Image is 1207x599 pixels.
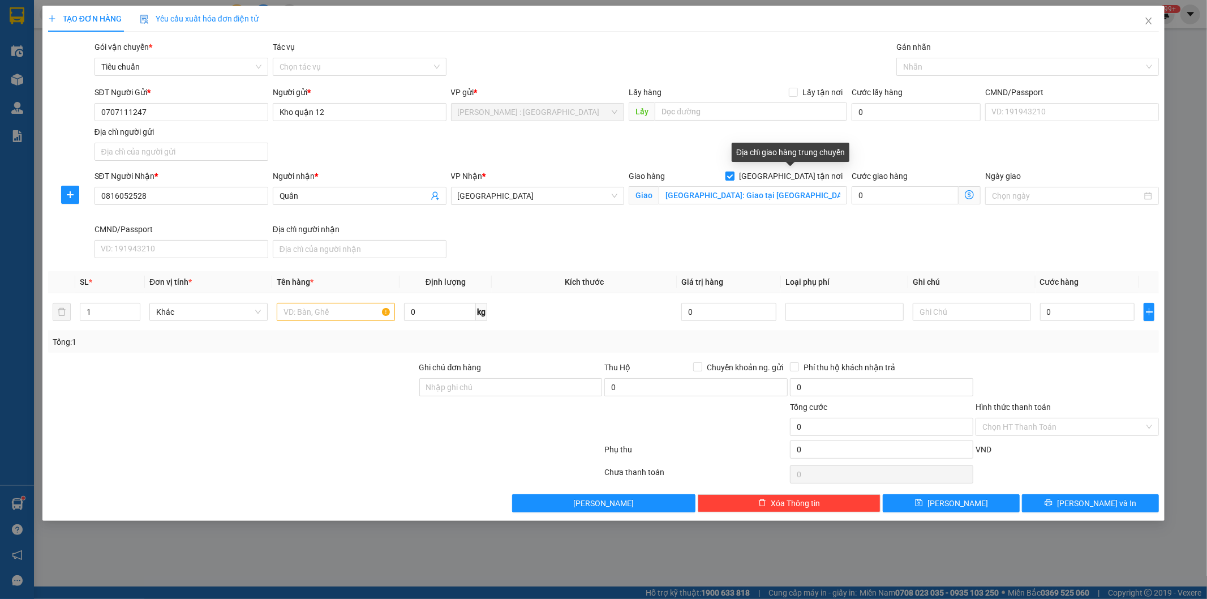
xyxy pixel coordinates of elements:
div: SĐT Người Gửi [95,86,268,99]
span: plus [62,190,79,199]
span: printer [1045,499,1053,508]
span: Lấy [629,102,655,121]
span: Tiêu chuẩn [101,58,261,75]
div: Địa chỉ giao hàng trung chuyển [732,143,849,162]
label: Ghi chú đơn hàng [419,363,482,372]
span: Gói vận chuyển [95,42,152,52]
label: Cước giao hàng [852,172,908,181]
input: Cước giao hàng [852,186,959,204]
input: Ghi chú đơn hàng [419,378,603,396]
span: Đơn vị tính [149,277,192,286]
th: Loại phụ phí [781,271,908,293]
label: Gán nhãn [896,42,931,52]
div: VP gửi [451,86,625,99]
span: [PERSON_NAME] [927,497,988,510]
span: VND [976,445,991,454]
input: Dọc đường [655,102,847,121]
div: Người nhận [273,170,446,182]
div: Người gửi [273,86,446,99]
span: close [1144,16,1153,25]
span: Phí thu hộ khách nhận trả [799,361,900,374]
span: plus [48,15,56,23]
span: Khác [156,303,261,320]
input: Cước lấy hàng [852,103,981,121]
span: Giao [629,186,659,204]
span: Lấy hàng [629,88,662,97]
button: save[PERSON_NAME] [883,494,1020,512]
span: TẠO ĐƠN HÀNG [48,14,122,23]
div: Địa chỉ người gửi [95,126,268,138]
img: icon [140,15,149,24]
label: Hình thức thanh toán [976,403,1051,412]
span: Tên hàng [277,277,313,286]
label: Tác vụ [273,42,295,52]
span: VP Nhận [451,172,483,181]
span: Phú Yên [458,187,618,204]
span: Hồ Chí Minh : Kho Quận 12 [458,104,618,121]
button: Close [1133,6,1165,37]
button: printer[PERSON_NAME] và In [1022,494,1159,512]
span: Xóa Thông tin [771,497,820,510]
label: Ngày giao [985,172,1021,181]
span: plus [1144,307,1154,316]
div: CMND/Passport [95,223,268,236]
input: 0 [681,303,776,321]
th: Ghi chú [908,271,1036,293]
span: Giao hàng [629,172,665,181]
span: delete [758,499,766,508]
div: Chưa thanh toán [604,466,789,486]
span: [PERSON_NAME] [573,497,634,510]
span: Cước hàng [1040,277,1079,286]
input: Ghi Chú [913,303,1031,321]
div: Địa chỉ người nhận [273,223,446,236]
span: SL [80,277,89,286]
button: delete [53,303,71,321]
div: Tổng: 1 [53,336,466,348]
span: Giá trị hàng [681,277,723,286]
span: Chuyển khoản ng. gửi [702,361,788,374]
span: dollar-circle [965,190,974,199]
button: plus [1144,303,1154,321]
div: Phụ thu [604,443,789,463]
div: CMND/Passport [985,86,1159,99]
div: SĐT Người Nhận [95,170,268,182]
span: [GEOGRAPHIC_DATA] tận nơi [734,170,847,182]
input: VD: Bàn, Ghế [277,303,395,321]
input: Địa chỉ của người nhận [273,240,446,258]
input: Giao tận nơi [659,186,847,204]
span: Lấy tận nơi [798,86,847,99]
button: deleteXóa Thông tin [698,494,881,512]
label: Cước lấy hàng [852,88,903,97]
span: Yêu cầu xuất hóa đơn điện tử [140,14,259,23]
input: Ngày giao [992,190,1142,202]
span: Kích thước [565,277,604,286]
button: [PERSON_NAME] [512,494,695,512]
span: Tổng cước [790,403,827,412]
span: [PERSON_NAME] và In [1057,497,1136,510]
span: kg [476,303,487,321]
button: plus [61,186,79,204]
input: Địa chỉ của người gửi [95,143,268,161]
span: Định lượng [426,277,466,286]
span: user-add [431,191,440,200]
span: save [915,499,923,508]
span: Thu Hộ [604,363,630,372]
